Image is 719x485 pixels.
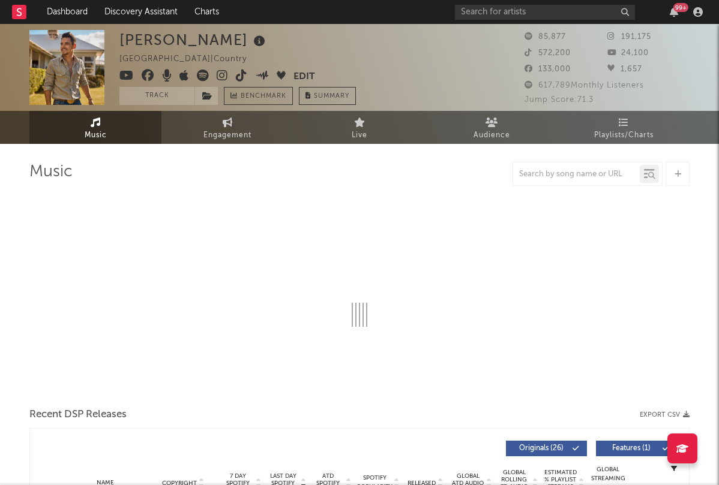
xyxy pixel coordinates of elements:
[604,445,659,452] span: Features ( 1 )
[119,30,268,50] div: [PERSON_NAME]
[513,170,640,179] input: Search by song name or URL
[293,111,426,144] a: Live
[241,89,286,104] span: Benchmark
[203,128,251,143] span: Engagement
[514,445,569,452] span: Originals ( 26 )
[85,128,107,143] span: Music
[119,52,260,67] div: [GEOGRAPHIC_DATA] | Country
[525,96,594,104] span: Jump Score: 71.3
[455,5,635,20] input: Search for artists
[607,65,642,73] span: 1,657
[673,3,688,12] div: 99 +
[506,441,587,456] button: Originals(26)
[426,111,558,144] a: Audience
[594,128,654,143] span: Playlists/Charts
[670,7,678,17] button: 99+
[29,408,127,422] span: Recent DSP Releases
[474,128,510,143] span: Audience
[596,441,677,456] button: Features(1)
[161,111,293,144] a: Engagement
[293,70,315,85] button: Edit
[224,87,293,105] a: Benchmark
[29,111,161,144] a: Music
[558,111,690,144] a: Playlists/Charts
[119,87,194,105] button: Track
[607,49,649,57] span: 24,100
[314,93,349,100] span: Summary
[607,33,651,41] span: 191,175
[299,87,356,105] button: Summary
[525,33,566,41] span: 85,877
[525,82,644,89] span: 617,789 Monthly Listeners
[525,49,571,57] span: 572,200
[640,411,690,418] button: Export CSV
[352,128,367,143] span: Live
[525,65,571,73] span: 133,000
